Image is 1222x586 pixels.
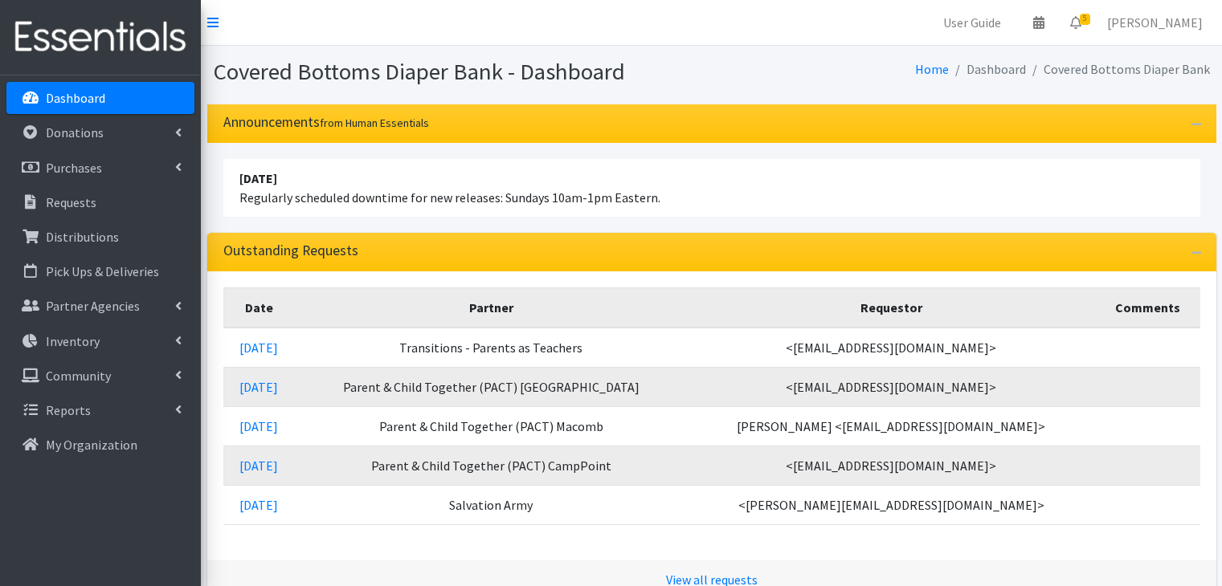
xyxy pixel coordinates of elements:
p: Donations [46,124,104,140]
p: Distributions [46,229,119,245]
p: Inventory [46,333,100,349]
td: Salvation Army [295,485,688,524]
td: Transitions - Parents as Teachers [295,328,688,368]
img: HumanEssentials [6,10,194,64]
li: Covered Bottoms Diaper Bank [1026,58,1210,81]
td: Parent & Child Together (PACT) Macomb [295,406,688,446]
a: [DATE] [239,340,278,356]
strong: [DATE] [239,170,277,186]
p: Reports [46,402,91,418]
p: My Organization [46,437,137,453]
a: Pick Ups & Deliveries [6,255,194,287]
a: Community [6,360,194,392]
td: <[EMAIL_ADDRESS][DOMAIN_NAME]> [688,446,1095,485]
p: Community [46,368,111,384]
h1: Covered Bottoms Diaper Bank - Dashboard [214,58,706,86]
a: 5 [1057,6,1094,39]
a: Purchases [6,152,194,184]
th: Requestor [688,287,1095,328]
a: Reports [6,394,194,426]
li: Regularly scheduled downtime for new releases: Sundays 10am-1pm Eastern. [223,159,1200,217]
h3: Outstanding Requests [223,242,358,259]
a: Distributions [6,221,194,253]
td: Parent & Child Together (PACT) [GEOGRAPHIC_DATA] [295,367,688,406]
small: from Human Essentials [320,116,429,130]
a: Inventory [6,325,194,357]
a: [DATE] [239,458,278,474]
p: Requests [46,194,96,210]
th: Date [223,287,296,328]
p: Dashboard [46,90,105,106]
li: Dashboard [949,58,1026,81]
p: Partner Agencies [46,298,140,314]
td: Parent & Child Together (PACT) CampPoint [295,446,688,485]
td: <[EMAIL_ADDRESS][DOMAIN_NAME]> [688,328,1095,368]
p: Pick Ups & Deliveries [46,263,159,279]
a: [DATE] [239,497,278,513]
a: My Organization [6,429,194,461]
a: Donations [6,116,194,149]
a: Dashboard [6,82,194,114]
p: Purchases [46,160,102,176]
td: <[PERSON_NAME][EMAIL_ADDRESS][DOMAIN_NAME]> [688,485,1095,524]
a: Requests [6,186,194,218]
th: Comments [1095,287,1200,328]
a: Partner Agencies [6,290,194,322]
a: [DATE] [239,418,278,434]
a: [PERSON_NAME] [1094,6,1216,39]
h3: Announcements [223,114,429,131]
th: Partner [295,287,688,328]
td: <[EMAIL_ADDRESS][DOMAIN_NAME]> [688,367,1095,406]
a: User Guide [930,6,1014,39]
td: [PERSON_NAME] <[EMAIL_ADDRESS][DOMAIN_NAME]> [688,406,1095,446]
a: [DATE] [239,379,278,395]
a: Home [915,61,949,77]
span: 5 [1080,14,1090,25]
